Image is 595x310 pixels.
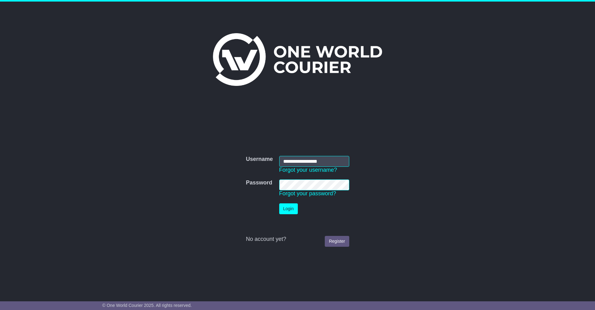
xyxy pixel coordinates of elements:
button: Login [279,203,298,214]
a: Register [325,236,349,247]
img: One World [213,33,382,86]
div: No account yet? [246,236,349,243]
label: Password [246,179,272,186]
label: Username [246,156,273,163]
a: Forgot your password? [279,190,336,197]
a: Forgot your username? [279,167,337,173]
span: © One World Courier 2025. All rights reserved. [102,303,192,308]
